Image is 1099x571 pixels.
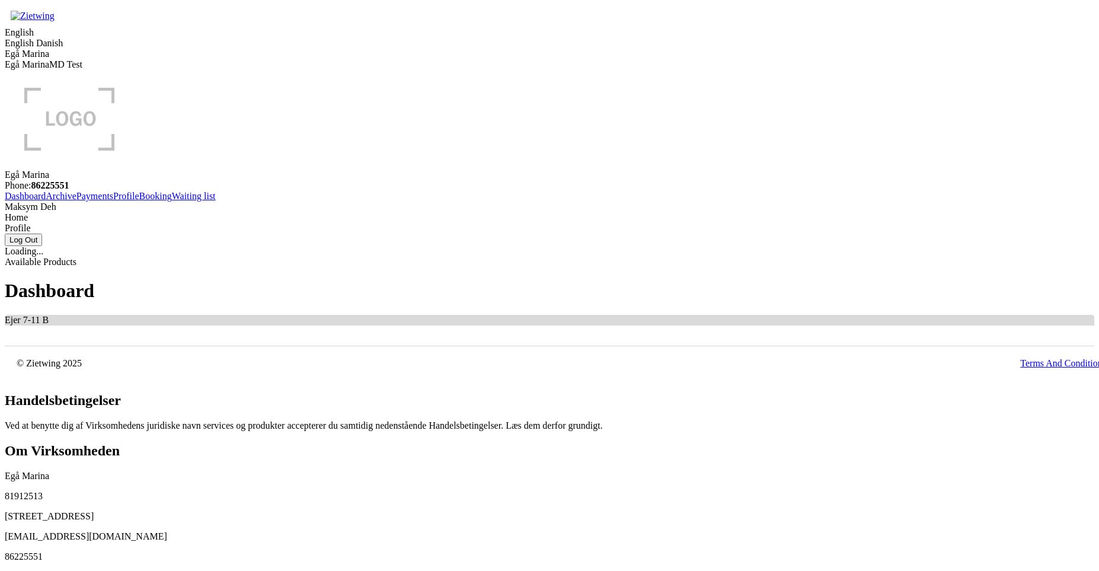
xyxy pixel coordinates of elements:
span: Egå Marina [5,49,49,59]
img: logo [5,70,135,167]
button: Log Out [5,234,42,246]
div: Phone: [5,180,1094,191]
a: Danish [36,38,63,48]
p: [EMAIL_ADDRESS][DOMAIN_NAME] [5,531,1094,542]
a: Payments [76,191,113,201]
strong: 86225551 [31,180,69,190]
a: Booking [139,191,172,201]
a: Profile [113,191,139,201]
a: Egå Marina [5,59,49,69]
h2: Om Virksomheden [5,443,1094,459]
a: MD Test [49,59,82,69]
p: 81912513 [5,491,1094,502]
h2: Handelsbetingelser [5,393,1094,409]
p: Ved at benytte dig af Virksomhedens juridiske navn services og produkter accepterer du samtidig n... [5,420,1094,431]
h1: Dashboard [5,280,1094,302]
span: English [5,27,34,37]
a: English [5,38,34,48]
div: Loading... [5,246,1094,257]
span: Maksym Deh [5,202,56,212]
div: Ejer 7-11 B [5,315,1094,326]
a: Waiting list [172,191,216,201]
a: Archive [46,191,76,201]
div: Available Products [5,257,1094,267]
p: [STREET_ADDRESS] [5,511,1094,522]
div: Egå Marina [5,170,1094,180]
p: Egå Marina [5,471,1094,481]
div: Home [5,212,1094,223]
a: Dashboard [5,191,46,201]
div: Profile [5,223,1094,234]
p: 86225551 [5,551,1094,562]
img: Zietwing [5,5,60,27]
